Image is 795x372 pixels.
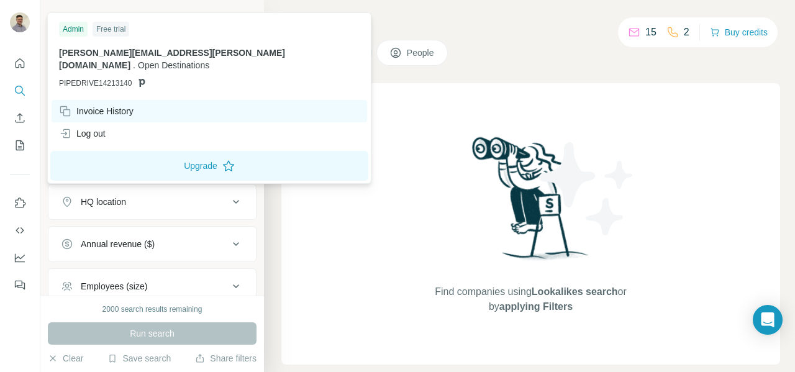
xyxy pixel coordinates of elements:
span: . [133,60,135,70]
button: HQ location [48,187,256,217]
button: Clear [48,352,83,365]
button: Use Surfe on LinkedIn [10,192,30,214]
p: 15 [645,25,656,40]
img: Surfe Illustration - Woman searching with binoculars [466,134,596,272]
button: Share filters [195,352,257,365]
button: My lists [10,134,30,157]
button: Save search [107,352,171,365]
button: Quick start [10,52,30,75]
span: Lookalikes search [532,286,618,297]
div: Employees (size) [81,280,147,293]
div: Log out [59,127,106,140]
button: Use Surfe API [10,219,30,242]
span: applying Filters [499,301,573,312]
span: PIPEDRIVE14213140 [59,78,132,89]
span: [PERSON_NAME][EMAIL_ADDRESS][PERSON_NAME][DOMAIN_NAME] [59,48,285,70]
p: 2 [684,25,689,40]
div: Annual revenue ($) [81,238,155,250]
button: Dashboard [10,247,30,269]
button: Hide [216,7,264,26]
div: Admin [59,22,88,37]
button: Employees (size) [48,271,256,301]
div: 2000 search results remaining [102,304,202,315]
button: Search [10,79,30,102]
button: Feedback [10,274,30,296]
button: Upgrade [50,151,368,181]
span: People [407,47,435,59]
div: New search [48,11,87,22]
div: HQ location [81,196,126,208]
span: Open Destinations [138,60,209,70]
span: Find companies using or by [431,284,630,314]
button: Buy credits [710,24,768,41]
div: Invoice History [59,105,134,117]
img: Avatar [10,12,30,32]
img: Surfe Illustration - Stars [531,133,643,245]
button: Annual revenue ($) [48,229,256,259]
div: Open Intercom Messenger [753,305,783,335]
div: Free trial [93,22,129,37]
h4: Search [281,15,780,32]
button: Enrich CSV [10,107,30,129]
